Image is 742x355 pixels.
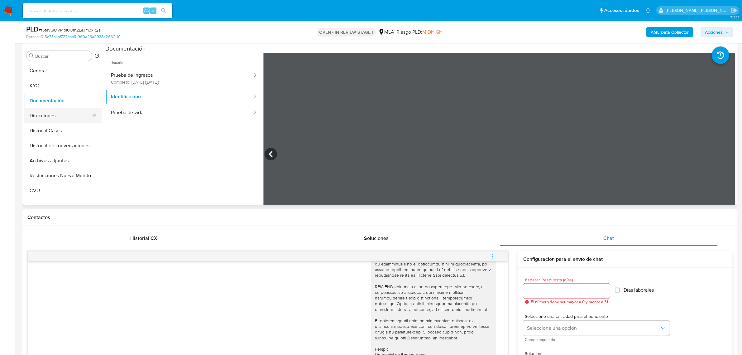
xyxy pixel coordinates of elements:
[423,28,443,36] span: MIDHIGH
[29,53,34,58] button: Buscar
[45,34,120,40] a: 5e73c4bf727cbb91960a23a2938a2662
[666,7,729,13] p: mayra.pernia@mercadolibre.com
[523,287,610,295] input: days_to_wait
[39,27,100,33] span: # f6tavQOVMoi0Um2LaJm3xR2s
[24,108,97,123] button: Direcciones
[397,29,443,36] span: Riesgo PLD:
[24,63,102,78] button: General
[94,53,99,60] button: Volver al orden por defecto
[525,278,612,282] span: Esperar Respuesta (días)
[701,27,733,37] button: Acciones
[364,235,389,242] span: Soluciones
[24,153,102,168] button: Archivos adjuntos
[26,24,39,34] b: PLD
[523,256,727,262] h3: Configuración para el envío de chat
[23,7,172,15] input: Buscar usuario o caso...
[24,138,102,153] button: Historial de conversaciones
[26,34,43,40] b: Person ID
[24,93,102,108] button: Documentación
[24,78,102,93] button: KYC
[705,27,723,37] span: Acciones
[603,235,614,242] span: Chat
[130,235,157,242] span: Historial CX
[24,123,102,138] button: Historial Casos
[645,8,651,13] a: Notificaciones
[525,314,672,319] span: Seleccione una criticidad para el pendiente
[624,287,654,293] span: Días laborales
[646,27,693,37] button: AML Data Collector
[378,29,394,36] div: MLA
[615,288,620,293] input: Días laborales
[144,7,149,13] span: Alt
[523,321,670,336] button: Seleccione una opción
[531,300,608,304] span: El número debe ser mayor a 0 y menor a 31
[482,249,503,264] button: menu-action
[157,6,170,15] button: search-icon
[24,183,102,198] button: CVU
[604,7,639,14] span: Accesos rápidos
[35,53,89,59] input: Buscar
[527,325,660,331] span: Seleccione una opción
[24,198,102,213] button: Items
[317,28,376,36] p: OPEN - IN REVIEW STAGE I
[651,27,689,37] b: AML Data Collector
[525,338,671,341] span: Campo requerido
[731,7,737,14] a: Salir
[27,214,732,221] h1: Contactos
[24,168,102,183] button: Restricciones Nuevo Mundo
[152,7,154,13] span: s
[730,15,739,20] span: 3.156.1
